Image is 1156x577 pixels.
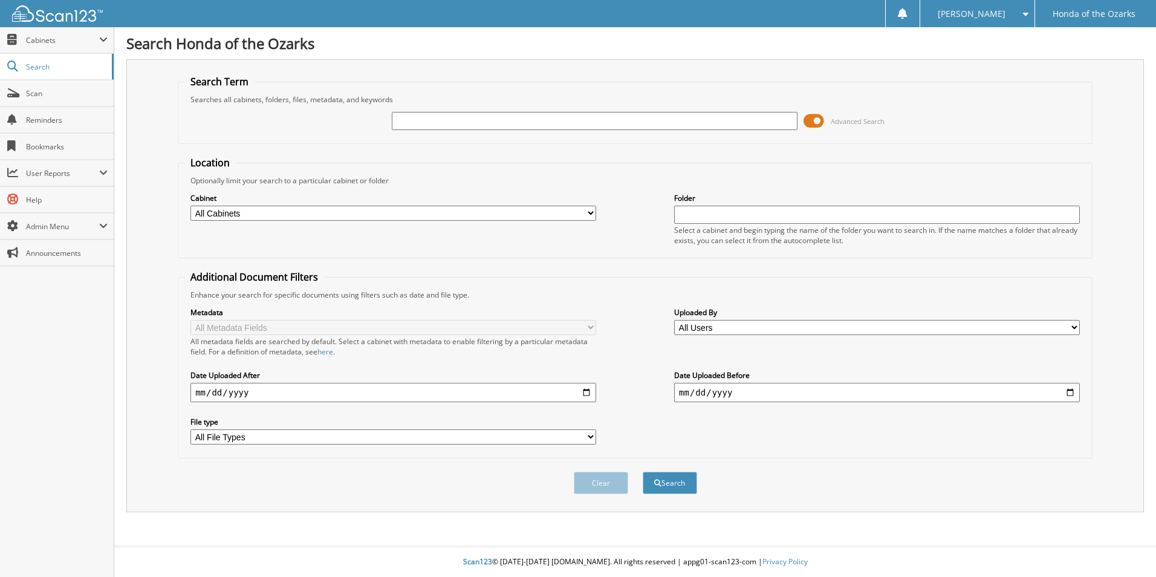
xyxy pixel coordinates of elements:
div: All metadata fields are searched by default. Select a cabinet with metadata to enable filtering b... [190,336,596,357]
div: © [DATE]-[DATE] [DOMAIN_NAME]. All rights reserved | appg01-scan123-com | [114,547,1156,577]
a: Privacy Policy [762,556,808,567]
label: Folder [674,193,1080,203]
span: Scan [26,88,108,99]
span: Scan123 [463,556,492,567]
a: here [317,347,333,357]
label: Metadata [190,307,596,318]
input: end [674,383,1080,402]
span: Bookmarks [26,142,108,152]
input: start [190,383,596,402]
h1: Search Honda of the Ozarks [126,33,1144,53]
img: scan123-logo-white.svg [12,5,103,22]
span: Honda of the Ozarks [1053,10,1135,18]
legend: Search Term [184,75,255,88]
div: Select a cabinet and begin typing the name of the folder you want to search in. If the name match... [674,225,1080,246]
span: Search [26,62,106,72]
button: Search [643,472,697,494]
label: File type [190,417,596,427]
label: Uploaded By [674,307,1080,318]
label: Date Uploaded After [190,370,596,380]
span: [PERSON_NAME] [938,10,1005,18]
span: Cabinets [26,35,99,45]
span: Advanced Search [831,117,885,126]
span: Reminders [26,115,108,125]
span: Admin Menu [26,221,99,232]
legend: Additional Document Filters [184,270,324,284]
div: Enhance your search for specific documents using filters such as date and file type. [184,290,1086,300]
legend: Location [184,156,236,169]
label: Cabinet [190,193,596,203]
div: Optionally limit your search to a particular cabinet or folder [184,175,1086,186]
label: Date Uploaded Before [674,370,1080,380]
span: User Reports [26,168,99,178]
span: Help [26,195,108,205]
button: Clear [574,472,628,494]
div: Searches all cabinets, folders, files, metadata, and keywords [184,94,1086,105]
span: Announcements [26,248,108,258]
